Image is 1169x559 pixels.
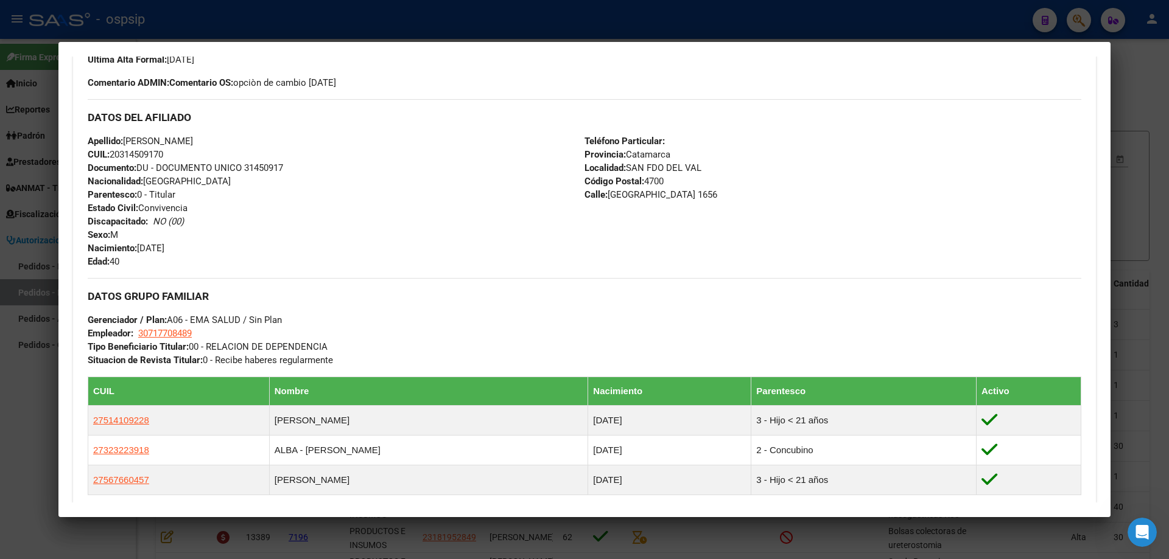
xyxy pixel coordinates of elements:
[88,216,148,227] strong: Discapacitado:
[88,111,1081,124] h3: DATOS DEL AFILIADO
[88,243,137,254] strong: Nacimiento:
[88,149,110,160] strong: CUIL:
[88,176,143,187] strong: Nacionalidad:
[88,162,136,173] strong: Documento:
[88,189,175,200] span: 0 - Titular
[88,377,270,406] th: CUIL
[584,176,664,187] span: 4700
[269,406,588,436] td: [PERSON_NAME]
[584,176,644,187] strong: Código Postal:
[976,377,1081,406] th: Activo
[88,256,110,267] strong: Edad:
[88,341,189,352] strong: Tipo Beneficiario Titular:
[588,436,751,465] td: [DATE]
[88,328,133,339] strong: Empleador:
[93,415,149,425] span: 27514109228
[1128,518,1157,547] iframe: Intercom live chat
[584,149,626,160] strong: Provincia:
[88,290,1081,303] h3: DATOS GRUPO FAMILIAR
[88,243,164,254] span: [DATE]
[751,406,977,436] td: 3 - Hijo < 21 años
[88,136,123,147] strong: Apellido:
[88,189,137,200] strong: Parentesco:
[88,203,188,214] span: Convivencia
[751,465,977,495] td: 3 - Hijo < 21 años
[88,229,118,240] span: M
[88,77,169,88] strong: Comentario ADMIN:
[88,256,119,267] span: 40
[269,465,588,495] td: [PERSON_NAME]
[88,203,138,214] strong: Estado Civil:
[88,314,282,325] span: A06 - EMA SALUD / Sin Plan
[88,314,167,325] strong: Gerenciador / Plan:
[88,54,194,65] span: [DATE]
[169,77,233,88] strong: Comentario OS:
[153,216,184,227] i: NO (00)
[751,436,977,465] td: 2 - Concubino
[88,136,193,147] span: [PERSON_NAME]
[93,474,149,485] span: 27567660457
[88,162,283,173] span: DU - DOCUMENTO UNICO 31450917
[584,162,626,173] strong: Localidad:
[88,176,231,187] span: [GEOGRAPHIC_DATA]
[88,229,110,240] strong: Sexo:
[88,355,333,366] span: 0 - Recibe haberes regularmente
[169,76,336,89] span: opciòn de cambio [DATE]
[588,406,751,436] td: [DATE]
[88,149,163,160] span: 20314509170
[88,355,203,366] strong: Situacion de Revista Titular:
[584,149,670,160] span: Catamarca
[88,341,328,352] span: 00 - RELACION DE DEPENDENCIA
[93,445,149,455] span: 27323223918
[584,189,608,200] strong: Calle:
[138,328,192,339] span: 30717708489
[588,377,751,406] th: Nacimiento
[269,377,588,406] th: Nombre
[751,377,977,406] th: Parentesco
[269,436,588,465] td: ALBA - [PERSON_NAME]
[584,189,717,200] span: [GEOGRAPHIC_DATA] 1656
[584,136,665,147] strong: Teléfono Particular:
[584,162,701,173] span: SAN FDO DEL VAL
[88,54,167,65] strong: Última Alta Formal:
[588,465,751,495] td: [DATE]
